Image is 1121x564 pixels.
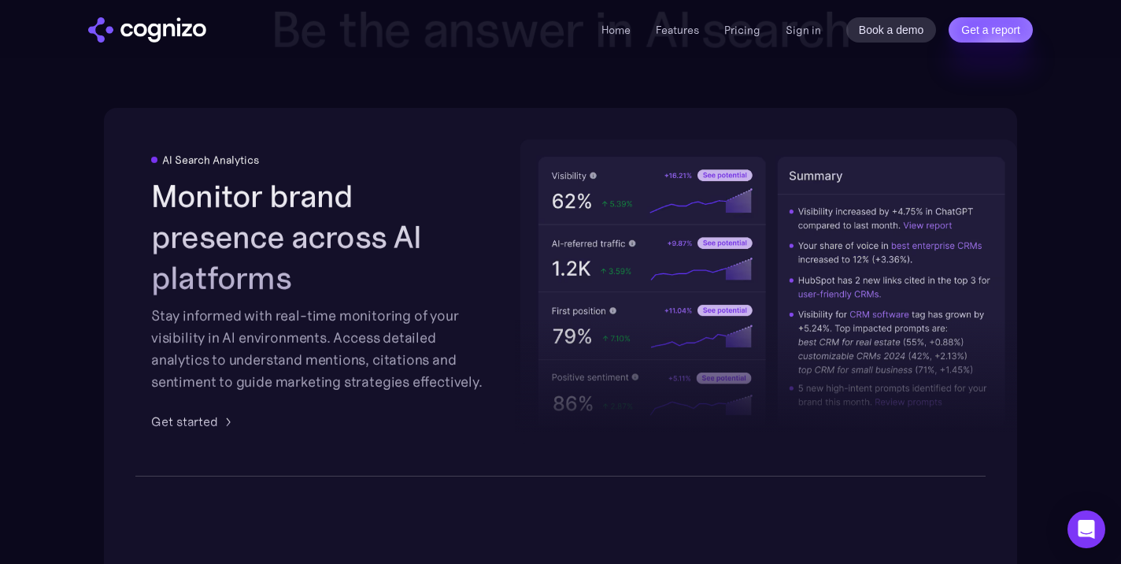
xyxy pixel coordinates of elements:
[162,154,259,166] div: AI Search Analytics
[724,23,760,37] a: Pricing
[786,20,821,39] a: Sign in
[151,176,488,299] h2: Monitor brand presence across AI platforms
[601,23,631,37] a: Home
[151,412,237,431] a: Get started
[1067,510,1105,548] div: Open Intercom Messenger
[151,412,218,431] div: Get started
[520,139,1023,444] img: AI visibility metrics performance insights
[949,17,1033,43] a: Get a report
[151,305,488,393] div: Stay informed with real-time monitoring of your visibility in AI environments. Access detailed an...
[88,17,206,43] a: home
[656,23,699,37] a: Features
[88,17,206,43] img: cognizo logo
[846,17,937,43] a: Book a demo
